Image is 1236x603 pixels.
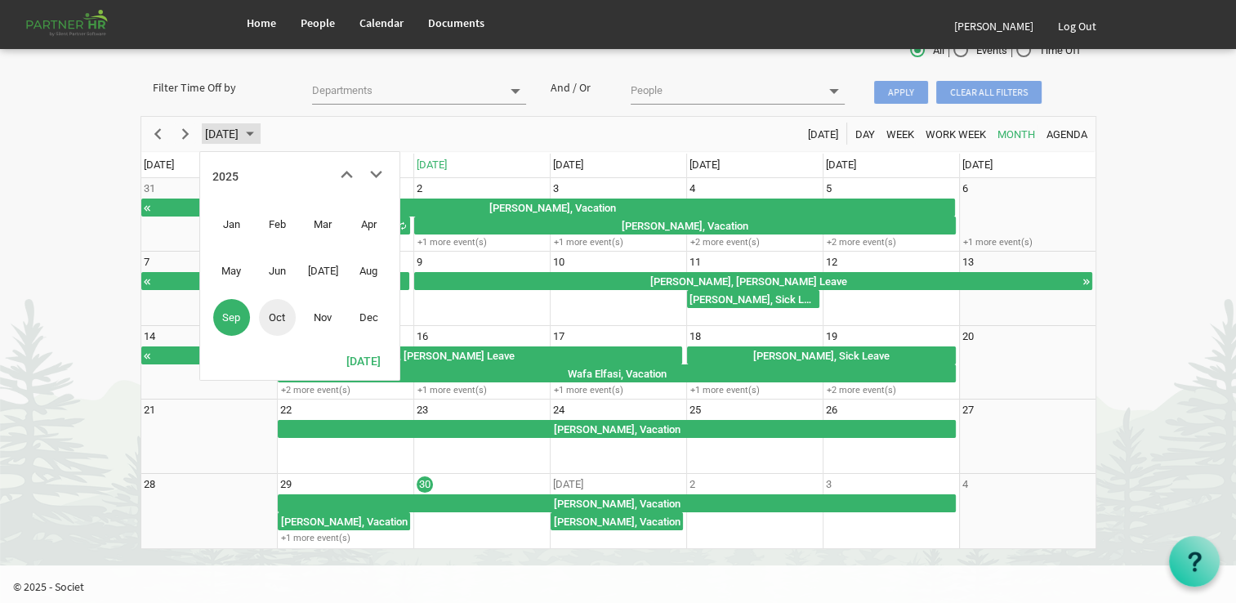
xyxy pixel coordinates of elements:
[689,181,695,197] div: Thursday, September 4, 2025
[259,252,296,289] span: Jun
[213,206,250,243] span: Jan
[212,160,239,193] div: title
[922,123,988,144] button: Work Week
[953,43,1007,58] span: Events
[924,124,988,145] span: Work Week
[553,254,564,270] div: Wednesday, September 10, 2025
[962,328,974,345] div: Saturday, September 20, 2025
[1046,3,1109,49] a: Log Out
[199,117,264,151] div: September 2025
[551,236,685,248] div: +1 more event(s)
[278,532,413,544] div: +1 more event(s)
[141,79,300,96] div: Filter Time Off by
[350,252,387,289] span: Aug
[144,402,155,418] div: Sunday, September 21, 2025
[280,402,292,418] div: Monday, September 22, 2025
[883,123,917,144] button: Week
[278,512,410,530] div: Melissa Mihalis, Vacation Begin From Monday, September 29, 2025 at 12:00:00 AM GMT-04:00 Ends At ...
[305,299,341,336] span: Nov
[631,79,819,102] input: People
[141,199,956,217] div: Shelina Akter, Vacation Begin From Tuesday, August 19, 2025 at 12:00:00 AM GMT-04:00 Ends At Frid...
[778,39,1096,63] div: | |
[806,124,840,145] span: [DATE]
[152,273,409,289] div: [PERSON_NAME], Vacation
[417,328,428,345] div: Tuesday, September 16, 2025
[687,290,819,308] div: Russel Gallaza, Sick Leave Begin From Thursday, September 11, 2025 at 12:00:00 AM GMT-04:00 Ends ...
[279,513,409,529] div: [PERSON_NAME], Vacation
[826,328,837,345] div: Friday, September 19, 2025
[278,494,956,512] div: Momena Ahmed, Vacation Begin From Monday, September 29, 2025 at 12:00:00 AM GMT-04:00 Ends At Fri...
[417,181,422,197] div: Tuesday, September 2, 2025
[415,217,955,234] div: [PERSON_NAME], Vacation
[874,81,928,104] span: Apply
[417,476,433,493] div: Tuesday, September 30, 2025
[279,365,955,382] div: Wafa Elfasi, Vacation
[428,16,484,30] span: Documents
[688,291,819,307] div: [PERSON_NAME], Sick Leave
[414,217,956,234] div: Veronica Marte Baeto, Vacation Begin From Tuesday, September 2, 2025 at 12:00:00 AM GMT-04:00 End...
[688,347,955,364] div: [PERSON_NAME], Sick Leave
[551,513,682,529] div: [PERSON_NAME], Vacation
[942,3,1046,49] a: [PERSON_NAME]
[247,16,276,30] span: Home
[312,79,501,102] input: Departments
[350,206,387,243] span: Apr
[141,116,1096,549] schedule: of September 2025
[962,254,974,270] div: Saturday, September 13, 2025
[152,199,955,216] div: [PERSON_NAME], Vacation
[826,254,837,270] div: Friday, September 12, 2025
[553,402,564,418] div: Wednesday, September 24, 2025
[144,476,155,493] div: Sunday, September 28, 2025
[359,16,404,30] span: Calendar
[823,384,958,396] div: +2 more event(s)
[689,402,701,418] div: Thursday, September 25, 2025
[962,181,968,197] div: Saturday, September 6, 2025
[278,420,956,438] div: Momena Ahmed, Vacation Begin From Monday, September 22, 2025 at 12:00:00 AM GMT-04:00 Ends At Fri...
[551,512,683,530] div: Sheeba Colvine, Vacation Begin From Wednesday, October 1, 2025 at 12:00:00 AM GMT-04:00 Ends At W...
[414,384,549,396] div: +1 more event(s)
[417,402,428,418] div: Tuesday, September 23, 2025
[213,252,250,289] span: May
[538,79,618,96] div: And / Or
[208,294,254,341] td: September 2025
[994,123,1037,144] button: Month
[687,346,956,364] div: Russel Gallaza, Sick Leave Begin From Thursday, September 18, 2025 at 12:00:00 AM GMT-04:00 Ends ...
[687,384,822,396] div: +1 more event(s)
[280,476,292,493] div: Monday, September 29, 2025
[144,159,174,171] span: [DATE]
[854,124,877,145] span: Day
[417,159,447,171] span: [DATE]
[826,402,837,418] div: Friday, September 26, 2025
[936,81,1042,104] span: Clear all filters
[689,254,701,270] div: Thursday, September 11, 2025
[1043,123,1090,144] button: Agenda
[553,159,583,171] span: [DATE]
[689,159,720,171] span: [DATE]
[687,236,822,248] div: +2 more event(s)
[144,117,172,151] div: previous period
[146,123,168,144] button: Previous
[279,421,955,437] div: [PERSON_NAME], Vacation
[301,16,335,30] span: People
[213,299,250,336] span: Sep
[305,206,341,243] span: Mar
[141,346,683,364] div: Mohammad Zamir Aiub, Sick Leave Begin From Tuesday, September 9, 2025 at 12:00:00 AM GMT-04:00 En...
[553,476,583,493] div: Wednesday, October 1, 2025
[823,236,958,248] div: +2 more event(s)
[826,181,832,197] div: Friday, September 5, 2025
[805,123,841,144] button: Today
[962,159,993,171] span: [DATE]
[332,160,362,190] button: previous month
[962,476,968,493] div: Saturday, October 4, 2025
[13,578,1236,595] p: © 2025 - Societ
[174,123,196,144] button: Next
[689,476,695,493] div: Thursday, October 2, 2025
[172,117,199,151] div: next period
[203,124,240,145] span: [DATE]
[553,181,559,197] div: Wednesday, September 3, 2025
[141,272,410,290] div: Mohammad Zamir Aiub, Vacation Begin From Thursday, September 4, 2025 at 12:00:00 AM GMT-04:00 End...
[336,349,391,372] button: Today
[996,124,1037,145] span: Month
[362,160,391,190] button: next month
[279,495,955,511] div: [PERSON_NAME], Vacation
